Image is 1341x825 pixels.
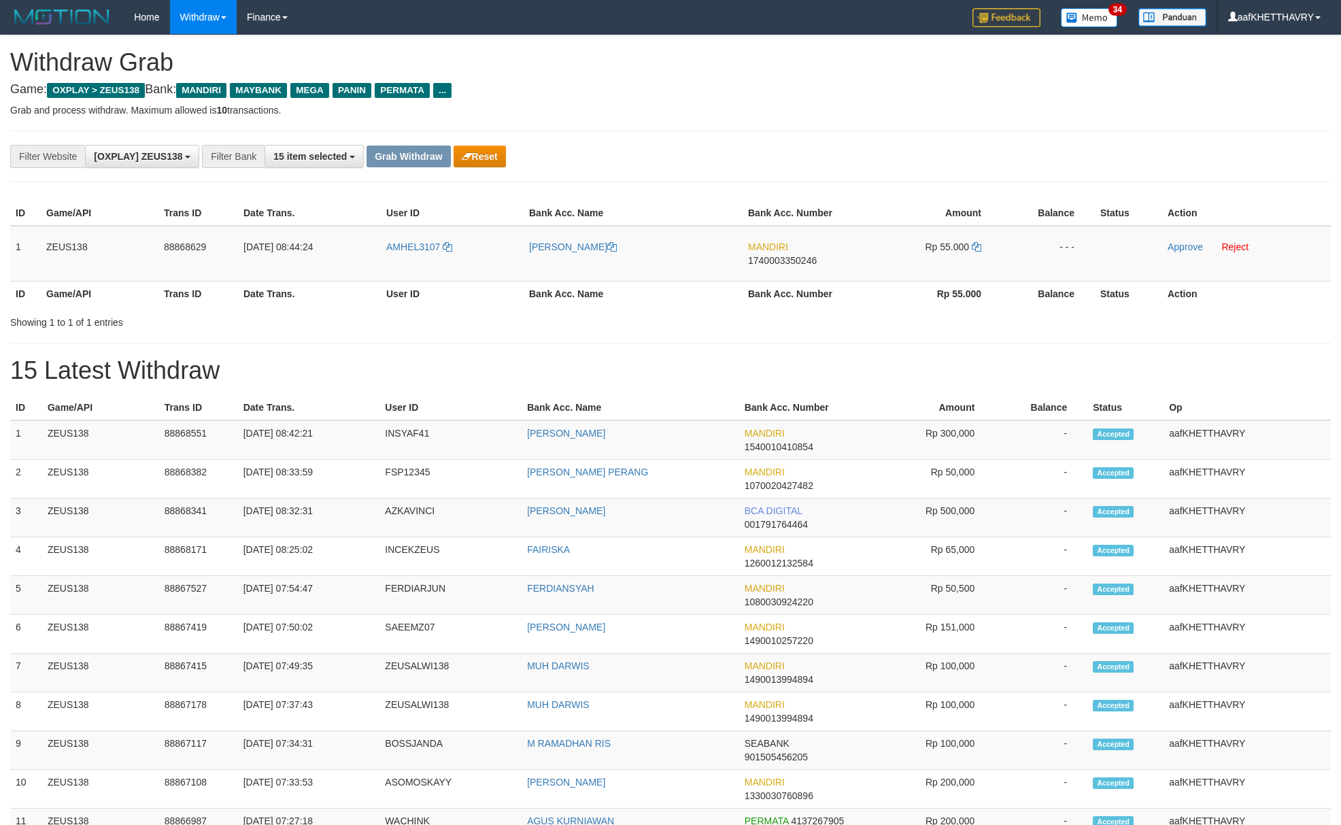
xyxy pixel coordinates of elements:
td: - [995,420,1087,460]
span: MANDIRI [745,583,785,594]
th: Action [1162,201,1331,226]
td: Rp 100,000 [857,692,996,731]
td: - [995,460,1087,499]
td: ZEUS138 [42,537,159,576]
span: Accepted [1093,584,1134,595]
span: MANDIRI [745,660,785,671]
a: Copy 55000 to clipboard [972,241,981,252]
th: ID [10,395,42,420]
th: ID [10,281,41,306]
span: BCA DIGITAL [745,505,802,516]
td: 8 [10,692,42,731]
th: Bank Acc. Number [743,281,862,306]
img: Feedback.jpg [972,8,1040,27]
td: [DATE] 07:34:31 [238,731,380,770]
td: [DATE] 07:54:47 [238,576,380,615]
td: [DATE] 08:25:02 [238,537,380,576]
td: 4 [10,537,42,576]
th: Amount [862,201,1002,226]
td: ZEUS138 [42,731,159,770]
span: MANDIRI [748,241,788,252]
td: BOSSJANDA [379,731,522,770]
th: Game/API [42,395,159,420]
span: ... [433,83,452,98]
td: [DATE] 08:33:59 [238,460,380,499]
td: 88867117 [159,731,238,770]
td: FERDIARJUN [379,576,522,615]
button: Reset [454,146,506,167]
a: AMHEL3107 [386,241,452,252]
a: [PERSON_NAME] PERANG [527,467,648,477]
span: Accepted [1093,661,1134,673]
a: [PERSON_NAME] [529,241,617,252]
h1: Withdraw Grab [10,49,1331,76]
td: SAEEMZ07 [379,615,522,654]
td: Rp 100,000 [857,654,996,692]
span: [DATE] 08:44:24 [243,241,313,252]
span: PERMATA [375,83,430,98]
td: 7 [10,654,42,692]
th: Bank Acc. Number [743,201,862,226]
td: [DATE] 07:50:02 [238,615,380,654]
td: aafKHETTHAVRY [1164,770,1331,809]
th: Trans ID [158,281,238,306]
th: Date Trans. [238,395,380,420]
span: OXPLAY > ZEUS138 [47,83,145,98]
td: 88868551 [159,420,238,460]
th: Bank Acc. Name [524,281,743,306]
span: SEABANK [745,738,790,749]
td: 2 [10,460,42,499]
th: Rp 55.000 [862,281,1002,306]
span: Copy 001791764464 to clipboard [745,519,808,530]
span: 15 item selected [273,151,347,162]
a: MUH DARWIS [527,699,590,710]
td: Rp 151,000 [857,615,996,654]
td: 88868171 [159,537,238,576]
td: aafKHETTHAVRY [1164,654,1331,692]
td: aafKHETTHAVRY [1164,460,1331,499]
span: AMHEL3107 [386,241,440,252]
td: 88867419 [159,615,238,654]
span: Copy 1490013994894 to clipboard [745,713,813,724]
span: Copy 1490010257220 to clipboard [745,635,813,646]
td: 5 [10,576,42,615]
td: - [995,731,1087,770]
span: Accepted [1093,622,1134,634]
th: Date Trans. [238,281,381,306]
button: 15 item selected [265,145,364,168]
a: Reject [1221,241,1249,252]
h1: 15 Latest Withdraw [10,357,1331,384]
th: Bank Acc. Name [522,395,739,420]
td: ZEUS138 [41,226,158,282]
td: - [995,654,1087,692]
span: Copy 901505456205 to clipboard [745,752,808,762]
span: Copy 1070020427482 to clipboard [745,480,813,491]
span: Copy 1260012132584 to clipboard [745,558,813,569]
td: ZEUS138 [42,615,159,654]
span: 34 [1108,3,1127,16]
th: Status [1095,281,1162,306]
td: ZEUS138 [42,576,159,615]
td: ZEUS138 [42,460,159,499]
td: - [995,537,1087,576]
td: ZEUSALWI138 [379,692,522,731]
td: ZEUS138 [42,654,159,692]
td: aafKHETTHAVRY [1164,420,1331,460]
td: - [995,770,1087,809]
img: Button%20Memo.svg [1061,8,1118,27]
td: 10 [10,770,42,809]
a: Approve [1168,241,1203,252]
td: ZEUSALWI138 [379,654,522,692]
span: Accepted [1093,467,1134,479]
th: Action [1162,281,1331,306]
img: MOTION_logo.png [10,7,114,27]
td: Rp 200,000 [857,770,996,809]
button: Grab Withdraw [367,146,450,167]
th: Balance [1002,281,1095,306]
strong: 10 [216,105,227,116]
td: 9 [10,731,42,770]
td: - [995,576,1087,615]
div: Filter Website [10,145,85,168]
span: PANIN [333,83,371,98]
a: [PERSON_NAME] [527,777,605,788]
